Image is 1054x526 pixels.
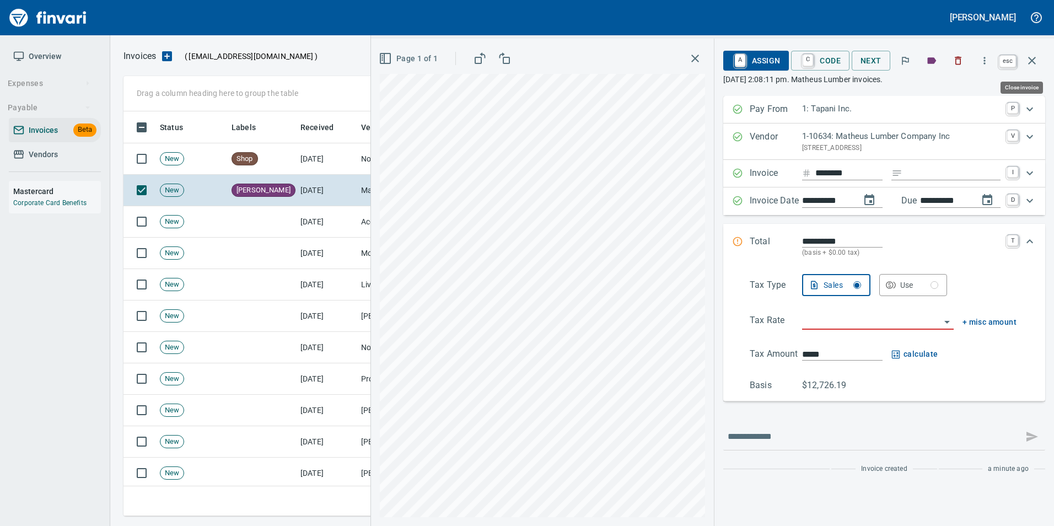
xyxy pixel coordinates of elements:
span: This records your message into the invoice and notifies anyone mentioned [1019,423,1045,450]
span: Click to Sort [160,121,197,134]
td: North Fork Landscape Inc (1-10710) [357,332,467,363]
div: Expand [723,270,1045,401]
span: New [160,437,184,447]
span: Shop [232,154,257,164]
h5: [PERSON_NAME] [950,12,1016,23]
a: V [1007,130,1018,141]
img: Finvari [7,4,89,31]
p: Basis [750,379,802,392]
div: Expand [723,224,1045,270]
div: Expand [723,96,1045,124]
p: 1-10634: Matheus Lumber Company Inc [802,130,1001,143]
p: Tax Amount [750,347,802,361]
div: Use [900,278,939,292]
svg: Invoice description [891,168,902,179]
span: Page 1 of 1 [381,52,438,66]
span: New [160,374,184,384]
a: T [1007,235,1018,246]
span: New [160,280,184,290]
p: Invoices [123,50,156,63]
span: New [160,342,184,353]
td: [DATE] [296,458,357,489]
p: Invoice [750,167,802,181]
td: [DATE] [296,332,357,363]
span: [PERSON_NAME] [232,185,295,196]
span: [EMAIL_ADDRESS][DOMAIN_NAME] [187,51,314,62]
p: Due [901,194,954,207]
span: + misc amount [962,315,1017,329]
td: [DATE] [296,395,357,426]
nav: breadcrumb [123,50,156,63]
span: Invoices [29,124,58,137]
p: ( ) [178,51,318,62]
td: Matheus Lumber Company Inc (1-10634) [357,175,467,206]
span: New [160,217,184,227]
td: [DATE] [296,426,357,458]
p: Pay From [750,103,802,117]
span: a minute ago [988,464,1029,475]
a: Corporate Card Benefits [13,199,87,207]
button: Open [939,314,955,330]
a: P [1007,103,1018,114]
p: Tax Type [750,278,802,296]
td: [DATE] [296,363,357,395]
td: [PERSON_NAME] <[EMAIL_ADDRESS][DOMAIN_NAME]> [357,458,467,489]
div: Expand [723,124,1045,160]
td: [DATE] [296,300,357,332]
div: Sales [824,278,861,292]
p: [DATE] 2:08:11 pm. Matheus Lumber invoices. [723,74,1045,85]
span: New [160,185,184,196]
td: Northside Ford Truck Sales Inc (1-10715) [357,143,467,175]
span: New [160,248,184,259]
span: New [160,468,184,479]
p: Drag a column heading here to group the table [137,88,298,99]
td: [PERSON_NAME]'s Concrete Pumping Inc (1-10849) [357,395,467,426]
span: Assign [732,51,780,70]
span: New [160,405,184,416]
a: C [803,54,813,66]
td: Mobile Modular Management Corporation (1-38120) [357,238,467,269]
p: 1: Tapani Inc. [802,103,1001,115]
td: [DATE] [296,206,357,238]
span: Click to Sort [232,121,270,134]
td: [DATE] [296,175,357,206]
span: Labels [232,121,256,134]
td: [DATE] [296,269,357,300]
p: Tax Rate [750,314,802,330]
button: Discard [946,49,970,73]
h6: Mastercard [13,185,101,197]
button: More [972,49,997,73]
span: New [160,154,184,164]
div: Expand [723,160,1045,187]
td: [DATE] [296,238,357,269]
td: [PERSON_NAME] <[EMAIL_ADDRESS][DOMAIN_NAME]> [357,300,467,332]
span: Click to Sort [300,121,348,134]
span: Vendor / From [361,121,412,134]
span: Beta [73,124,96,136]
span: Next [861,54,881,68]
p: Vendor [750,130,802,153]
span: Received [300,121,334,134]
span: Click to Sort [361,121,426,134]
span: Status [160,121,183,134]
button: Next Invoice [852,51,890,71]
p: $12,726.19 [802,379,854,392]
p: (basis + $0.00 tax) [802,248,1001,259]
td: [PERSON_NAME] <[EMAIL_ADDRESS][DOMAIN_NAME]> [357,426,467,458]
button: Upload an Invoice [156,50,178,63]
td: Access Truck Parts LLC (1-25872) [357,206,467,238]
span: Vendors [29,148,58,162]
button: change due date [974,187,1001,213]
a: A [735,54,745,66]
a: D [1007,194,1018,205]
span: Payable [8,101,91,115]
p: [STREET_ADDRESS] [802,143,1001,154]
span: calculate [891,347,938,361]
span: Expenses [8,77,91,90]
button: Flag [893,49,917,73]
span: Code [800,51,841,70]
button: change date [856,187,883,213]
button: Labels [919,49,944,73]
td: Livongo Health Inc (1-38551) [357,269,467,300]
